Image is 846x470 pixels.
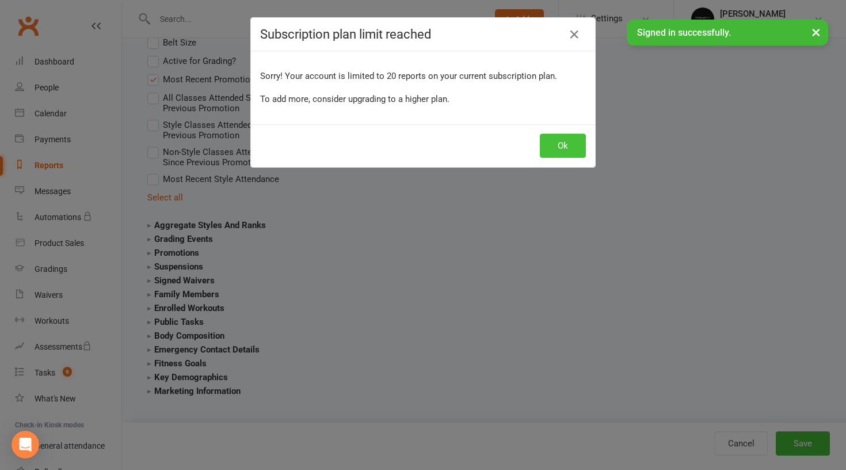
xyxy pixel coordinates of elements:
div: Open Intercom Messenger [12,431,39,458]
span: Sorry! Your account is limited to 20 reports on your current subscription plan. [260,71,557,81]
button: × [806,20,826,44]
span: Signed in successfully. [637,27,731,38]
button: Ok [540,134,586,158]
span: To add more, consider upgrading to a higher plan. [260,94,449,104]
